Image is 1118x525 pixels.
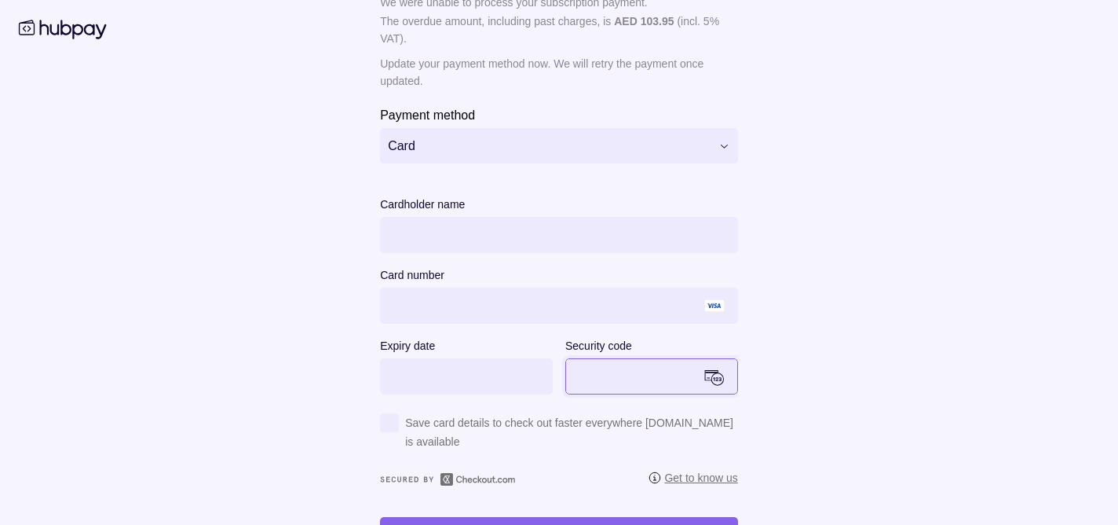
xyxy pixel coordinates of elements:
[380,266,444,285] label: Card number
[380,336,435,355] label: Expiry date
[380,55,738,90] p: Update your payment method now. We will retry the payment once updated.
[380,105,475,124] label: Payment method
[380,195,465,214] label: Cardholder name
[565,336,632,355] label: Security code
[405,413,738,451] span: Save card details to check out faster everywhere [DOMAIN_NAME] is available
[380,108,475,122] p: Payment method
[614,15,674,28] p: AED 103.95
[380,413,738,461] button: Save card details to check out faster everywhere [DOMAIN_NAME] is available
[649,470,737,486] span: Get to know us
[649,470,737,490] button: Get to know us
[380,13,738,47] p: The overdue amount, including past charges, is (incl. 5% VAT).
